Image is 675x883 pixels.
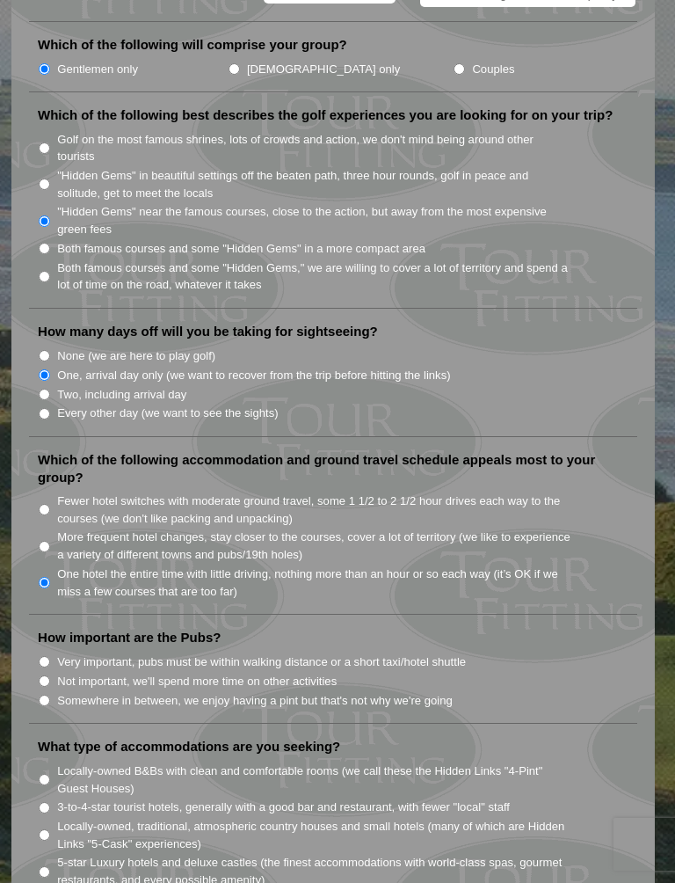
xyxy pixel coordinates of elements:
[57,203,571,237] label: "Hidden Gems" near the famous courses, close to the action, but away from the most expensive gree...
[57,167,571,201] label: "Hidden Gems" in beautiful settings off the beaten path, three hour rounds, golf in peace and sol...
[57,493,571,527] label: Fewer hotel switches with moderate ground travel, some 1 1/2 to 2 1/2 hour drives each way to the...
[57,692,453,710] label: Somewhere in between, we enjoy having a pint but that's not why we're going
[472,61,514,78] label: Couples
[38,738,340,755] label: What type of accommodations are you seeking?
[38,36,347,54] label: Which of the following will comprise your group?
[57,529,571,563] label: More frequent hotel changes, stay closer to the courses, cover a lot of territory (we like to exp...
[38,106,613,124] label: Which of the following best describes the golf experiences you are looking for on your trip?
[57,673,337,690] label: Not important, we'll spend more time on other activities
[247,61,400,78] label: [DEMOGRAPHIC_DATA] only
[57,131,571,165] label: Golf on the most famous shrines, lots of crowds and action, we don't mind being around other tour...
[57,386,186,404] label: Two, including arrival day
[57,240,425,258] label: Both famous courses and some "Hidden Gems" in a more compact area
[57,799,510,816] label: 3-to-4-star tourist hotels, generally with a good bar and restaurant, with fewer "local" staff
[57,566,571,600] label: One hotel the entire time with little driving, nothing more than an hour or so each way (it’s OK ...
[57,347,215,365] label: None (we are here to play golf)
[57,367,450,384] label: One, arrival day only (we want to recover from the trip before hitting the links)
[57,818,571,852] label: Locally-owned, traditional, atmospheric country houses and small hotels (many of which are Hidden...
[38,451,628,485] label: Which of the following accommodation and ground travel schedule appeals most to your group?
[38,629,221,646] label: How important are the Pubs?
[57,405,278,422] label: Every other day (we want to see the sights)
[57,259,571,294] label: Both famous courses and some "Hidden Gems," we are willing to cover a lot of territory and spend ...
[57,61,138,78] label: Gentlemen only
[57,653,466,671] label: Very important, pubs must be within walking distance or a short taxi/hotel shuttle
[38,323,378,340] label: How many days off will you be taking for sightseeing?
[57,763,571,797] label: Locally-owned B&Bs with clean and comfortable rooms (we call these the Hidden Links "4-Pint" Gues...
